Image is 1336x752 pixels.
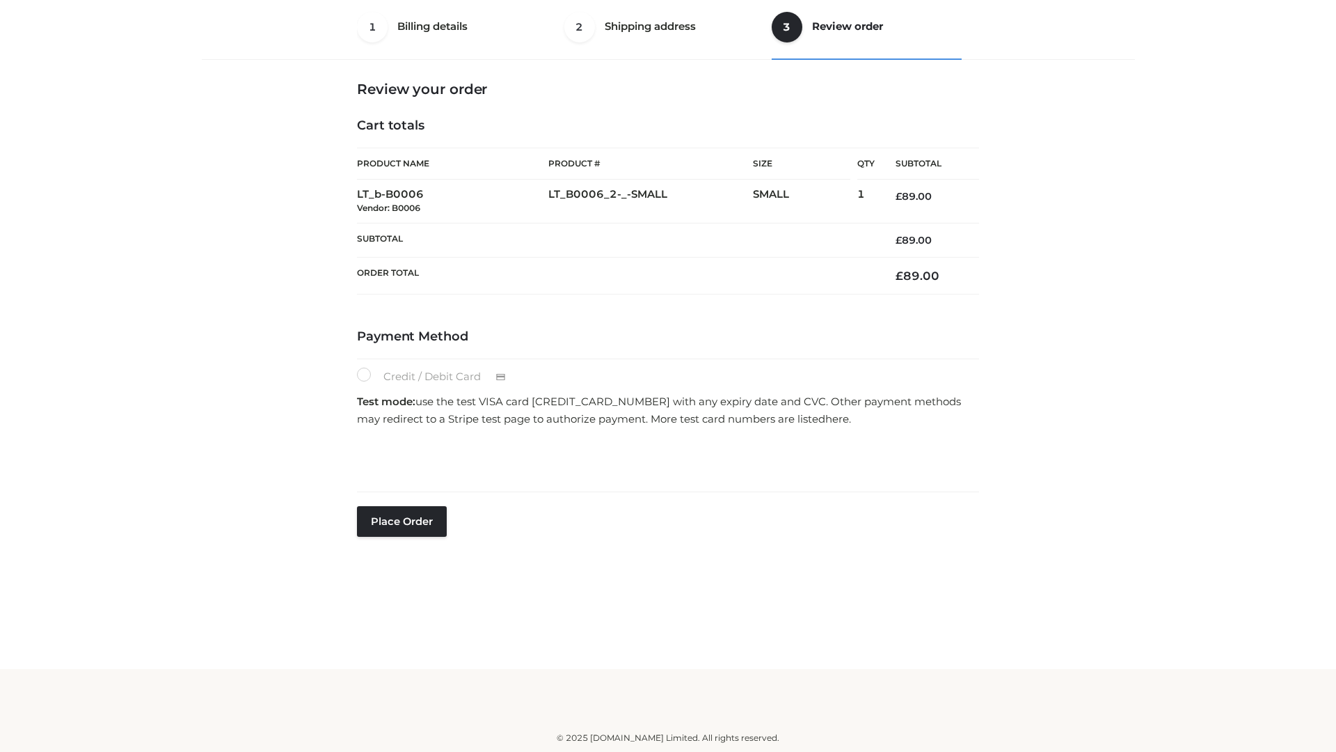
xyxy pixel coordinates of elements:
a: here [825,412,849,425]
th: Order Total [357,258,875,295]
strong: Test mode: [357,395,415,408]
h4: Cart totals [357,118,979,134]
th: Subtotal [875,148,979,180]
img: Credit / Debit Card [488,369,514,386]
th: Size [753,148,850,180]
th: Product Name [357,148,548,180]
h3: Review your order [357,81,979,97]
div: © 2025 [DOMAIN_NAME] Limited. All rights reserved. [207,731,1129,745]
span: £ [896,234,902,246]
th: Product # [548,148,753,180]
bdi: 89.00 [896,269,939,283]
td: LT_B0006_2-_-SMALL [548,180,753,224]
td: LT_b-B0006 [357,180,548,224]
label: Credit / Debit Card [357,368,520,386]
p: use the test VISA card [CREDIT_CARD_NUMBER] with any expiry date and CVC. Other payment methods m... [357,393,979,428]
th: Subtotal [357,223,875,257]
iframe: Secure payment input frame [354,432,976,483]
h4: Payment Method [357,329,979,345]
bdi: 89.00 [896,190,932,203]
td: SMALL [753,180,857,224]
button: Place order [357,506,447,537]
span: £ [896,269,903,283]
small: Vendor: B0006 [357,203,420,213]
bdi: 89.00 [896,234,932,246]
td: 1 [857,180,875,224]
span: £ [896,190,902,203]
th: Qty [857,148,875,180]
